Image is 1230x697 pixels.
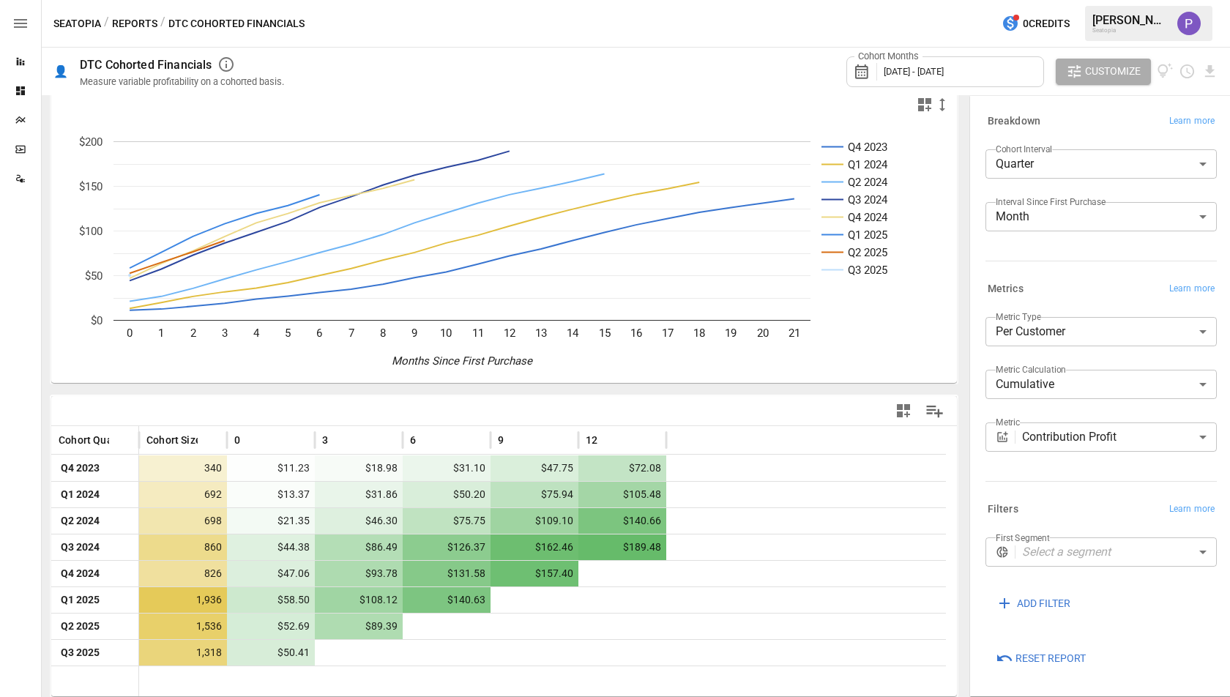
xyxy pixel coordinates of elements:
[59,508,131,534] span: Q2 2024
[111,430,131,450] button: Sort
[988,113,1040,130] h6: Breakdown
[53,15,101,33] button: Seatopia
[146,534,224,560] span: 860
[80,58,212,72] div: DTC Cohorted Financials
[234,587,312,613] span: $58.50
[59,534,131,560] span: Q3 2024
[1179,63,1196,80] button: Schedule report
[410,534,488,560] span: $126.37
[146,455,224,481] span: 340
[985,317,1217,346] div: Per Customer
[322,561,400,586] span: $93.78
[380,327,386,340] text: 8
[322,534,400,560] span: $86.49
[411,327,417,340] text: 9
[586,534,663,560] span: $189.48
[51,119,945,383] svg: A chart.
[410,455,488,481] span: $31.10
[59,455,131,481] span: Q4 2023
[322,508,400,534] span: $46.30
[662,327,674,340] text: 17
[498,455,575,481] span: $47.75
[1092,27,1168,34] div: Seatopia
[472,327,484,340] text: 11
[59,640,131,666] span: Q3 2025
[996,143,1052,155] label: Cohort Interval
[222,327,228,340] text: 3
[988,502,1018,518] h6: Filters
[79,180,102,193] text: $150
[498,482,575,507] span: $75.94
[112,15,157,33] button: Reports
[59,482,131,507] span: Q1 2024
[693,327,705,340] text: 18
[234,614,312,639] span: $52.69
[392,354,533,368] text: Months Since First Purchase
[586,482,663,507] span: $105.48
[59,614,131,639] span: Q2 2025
[1017,594,1070,613] span: ADD FILTER
[498,534,575,560] span: $162.46
[234,561,312,586] span: $47.06
[757,327,769,340] text: 20
[854,50,922,63] label: Cohort Months
[329,430,350,450] button: Sort
[1092,13,1168,27] div: [PERSON_NAME]
[884,66,944,77] span: [DATE] - [DATE]
[59,561,131,586] span: Q4 2024
[996,363,1066,376] label: Metric Calculation
[996,10,1076,37] button: 0Credits
[199,430,220,450] button: Sort
[146,587,224,613] span: 1,936
[567,327,579,340] text: 14
[985,646,1096,672] button: Reset Report
[848,176,888,189] text: Q2 2024
[316,327,322,340] text: 6
[1023,15,1070,33] span: 0 Credits
[234,482,312,507] span: $13.37
[91,314,102,327] text: $0
[146,640,224,666] span: 1,318
[848,264,887,277] text: Q3 2025
[498,508,575,534] span: $109.10
[1157,59,1174,85] button: View documentation
[234,508,312,534] span: $21.35
[322,482,400,507] span: $31.86
[79,135,102,149] text: $200
[410,433,416,447] span: 6
[505,430,526,450] button: Sort
[985,370,1217,399] div: Cumulative
[1201,63,1218,80] button: Download report
[789,327,800,340] text: 21
[234,455,312,481] span: $11.23
[160,15,165,33] div: /
[322,433,328,447] span: 3
[53,64,68,78] div: 👤
[1022,545,1111,559] em: Select a segment
[85,269,102,283] text: $50
[535,327,547,340] text: 13
[410,482,488,507] span: $50.20
[322,614,400,639] span: $89.39
[918,395,951,428] button: Manage Columns
[234,433,240,447] span: 0
[996,310,1041,323] label: Metric Type
[586,433,597,447] span: 12
[146,433,201,447] span: Cohort Size
[1056,59,1151,85] button: Customize
[996,195,1106,208] label: Interval Since First Purchase
[410,587,488,613] span: $140.63
[80,76,284,87] div: Measure variable profitability on a cohorted basis.
[146,482,224,507] span: 692
[234,640,312,666] span: $50.41
[322,455,400,481] span: $18.98
[190,327,196,340] text: 2
[725,327,737,340] text: 19
[242,430,262,450] button: Sort
[59,587,131,613] span: Q1 2025
[1169,282,1215,297] span: Learn more
[104,15,109,33] div: /
[630,327,642,340] text: 16
[410,561,488,586] span: $131.58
